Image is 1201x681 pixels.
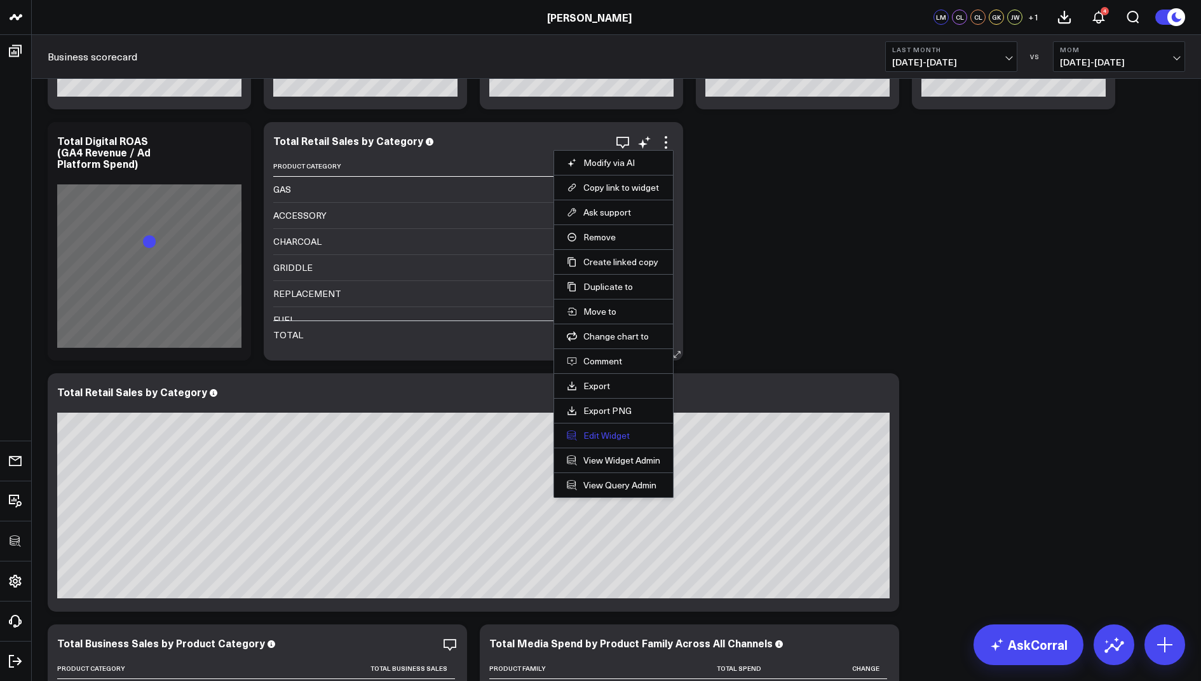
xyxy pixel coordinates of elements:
button: Copy link to widget [567,182,660,193]
th: Change [779,658,887,679]
a: [PERSON_NAME] [547,10,632,24]
div: 4 [1101,7,1109,15]
a: Export PNG [567,405,660,416]
div: ACCESSORY [273,209,327,222]
div: VS [1024,53,1047,60]
button: Duplicate to [567,281,660,292]
a: View Query Admin [567,479,660,491]
th: Total Business Sales [184,658,455,679]
div: GRIDDLE [273,261,313,274]
a: Export [567,380,660,392]
a: View Widget Admin [567,455,660,466]
div: GAS [273,183,291,196]
div: JW [1007,10,1022,25]
button: Change chart to [567,331,660,342]
div: Total Media Spend by Product Family Across All Channels [489,636,773,650]
th: Product Category [273,156,400,177]
a: Business scorecard [48,50,137,64]
th: Total Spend [616,658,779,679]
a: AskCorral [974,624,1083,665]
th: Product Category [57,658,184,679]
button: Modify via AI [567,157,660,169]
b: Last Month [892,46,1010,53]
button: Remove [567,231,660,243]
span: [DATE] - [DATE] [892,57,1010,67]
button: Last Month[DATE]-[DATE] [885,41,1017,72]
div: TOTAL [273,329,303,341]
button: MoM[DATE]-[DATE] [1053,41,1185,72]
span: [DATE] - [DATE] [1060,57,1178,67]
div: CL [970,10,986,25]
button: Edit Widget [567,430,660,441]
div: CL [952,10,967,25]
div: REPLACEMENT [273,287,341,300]
div: GK [989,10,1004,25]
div: FUEL [273,313,295,326]
div: Total Retail Sales by Category [57,385,207,399]
div: LM [933,10,949,25]
button: Comment [567,355,660,367]
th: Product Family [489,658,616,679]
span: + 1 [1028,13,1039,22]
b: MoM [1060,46,1178,53]
div: Total Business Sales by Product Category [57,636,265,650]
div: Total Retail Sales by Category [273,134,423,148]
button: Move to [567,306,660,317]
div: Total Digital ROAS (GA4 Revenue / Ad Platform Spend) [57,134,151,170]
button: Ask support [567,207,660,218]
button: Create linked copy [567,256,660,268]
th: Total Retail Sales [400,156,671,177]
button: +1 [1026,10,1041,25]
div: CHARCOAL [273,235,322,248]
